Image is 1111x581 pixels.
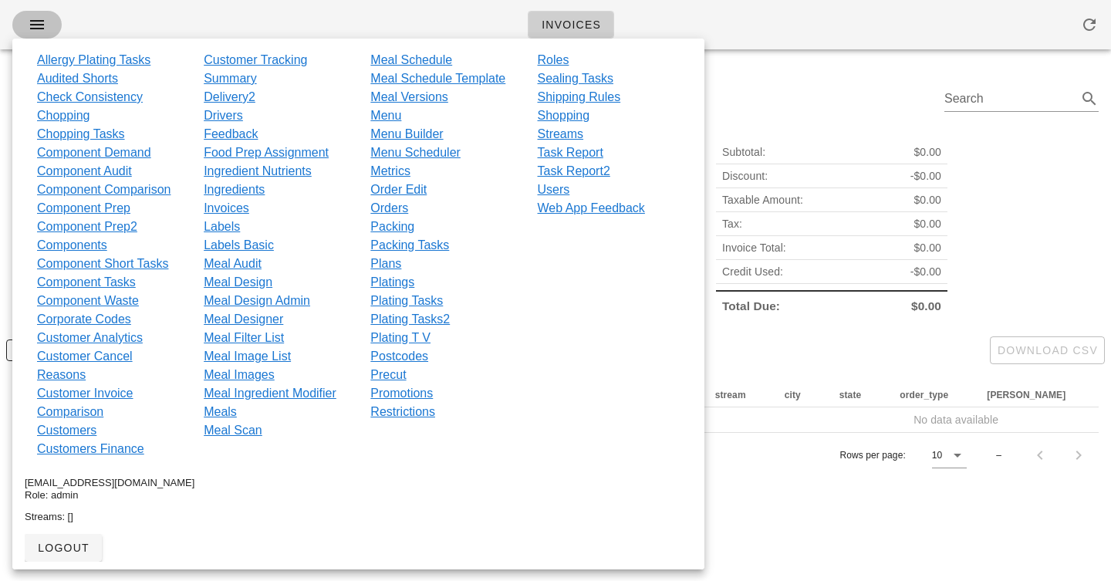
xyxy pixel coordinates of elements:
th: stream: Not sorted. Activate to sort ascending. [703,383,772,407]
a: Packing [370,218,414,236]
a: Task Report [538,144,603,162]
span: -$0.00 [910,167,941,184]
a: Plating Tasks2 [370,310,450,329]
span: Discount: [722,167,768,184]
a: Platings [370,273,414,292]
a: Allergy Plating Tasks [37,51,150,69]
th: state: Not sorted. Activate to sort ascending. [827,383,888,407]
span: Total Due: [722,298,780,315]
span: order_type [900,390,948,400]
a: Component Short Tasks [37,255,168,273]
a: Ingredient Nutrients [204,162,312,181]
a: Customer Invoice Comparison [37,384,179,421]
span: -$0.00 [910,263,941,280]
a: Postcodes [370,347,428,366]
a: Corporate Codes [37,310,131,329]
a: Meal Schedule [370,51,452,69]
a: Customers [37,421,96,440]
a: Users [538,181,570,199]
a: Check Consistency [37,88,143,106]
a: Meal Filter List [204,329,284,347]
a: Component Waste [37,292,139,310]
span: $0.00 [911,298,941,315]
a: Food Prep Assignment [204,144,329,162]
a: Task Report2 [538,162,610,181]
a: Component Comparison [37,181,171,199]
div: 10 [932,448,942,462]
a: Plans [370,255,401,273]
span: Taxable Amount: [722,191,803,208]
span: $0.00 [913,239,941,256]
a: Meal Scan [204,421,262,440]
span: state [839,390,862,400]
a: Roles [538,51,569,69]
div: 10Rows per page: [932,443,967,468]
a: Orders [370,199,408,218]
a: Components [37,236,107,255]
span: stream [715,390,746,400]
a: Plating Tasks [370,292,443,310]
span: [PERSON_NAME] [987,390,1065,400]
a: Delivery2 [204,88,255,106]
a: Component Prep2 [37,218,137,236]
span: $0.00 [913,144,941,160]
span: Invoice Total: [722,239,786,256]
span: Tax: [722,215,742,232]
div: Rows per page: [839,433,967,478]
a: Restrictions [370,403,435,421]
a: Precut [370,366,406,384]
a: Meal Designer [204,310,283,329]
div: Role: admin [25,489,692,502]
a: Feedback [204,125,258,144]
span: logout [37,542,89,554]
a: Menu Builder [370,125,443,144]
a: Meal Design Admin [204,292,310,310]
a: Packing Tasks [370,236,449,255]
span: Subtotal: [722,144,765,160]
a: Order Edit [370,181,427,199]
a: Invoices [528,11,614,39]
a: Customer Analytics [37,329,143,347]
span: $0.00 [913,191,941,208]
div: Streams: [] [25,511,692,523]
a: Meal Images [204,366,275,384]
a: Drivers [204,106,243,125]
a: Labels Basic [204,236,274,255]
a: Meal Image List [204,347,291,366]
a: Component Tasks [37,273,136,292]
a: Web App Feedback [538,199,645,218]
a: Meal Versions [370,88,448,106]
a: Shipping Rules [538,88,621,106]
a: Component Prep [37,199,130,218]
th: order_type: Not sorted. Activate to sort ascending. [887,383,974,407]
a: Customer Cancel Reasons [37,347,179,384]
a: Meal Schedule Template [370,69,505,88]
a: Sealing Tasks [538,69,613,88]
a: Customer Tracking Summary [204,51,346,88]
a: Chopping Tasks [37,125,125,144]
a: Ingredients [204,181,265,199]
a: Component Demand [37,144,151,162]
th: tod: Not sorted. Activate to sort ascending. [974,383,1092,407]
a: Streams [538,125,584,144]
a: Audited Shorts [37,69,118,88]
a: Menu [370,106,401,125]
div: – [996,448,1001,462]
th: city: Not sorted. Activate to sort ascending. [772,383,827,407]
a: Meal Audit [204,255,262,273]
span: Credit Used: [722,263,783,280]
a: Menu Scheduler [370,144,461,162]
a: Meal Design [204,273,272,292]
a: Component Audit [37,162,132,181]
a: Labels [204,218,240,236]
button: logout [25,534,102,562]
a: Shopping [538,106,590,125]
a: Invoices [204,199,249,218]
div: [EMAIL_ADDRESS][DOMAIN_NAME] [25,477,692,489]
a: Metrics [370,162,410,181]
span: city [785,390,801,400]
a: Plating T V [370,329,431,347]
span: Invoices [541,19,601,31]
a: Chopping [37,106,90,125]
a: Meals [204,403,237,421]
